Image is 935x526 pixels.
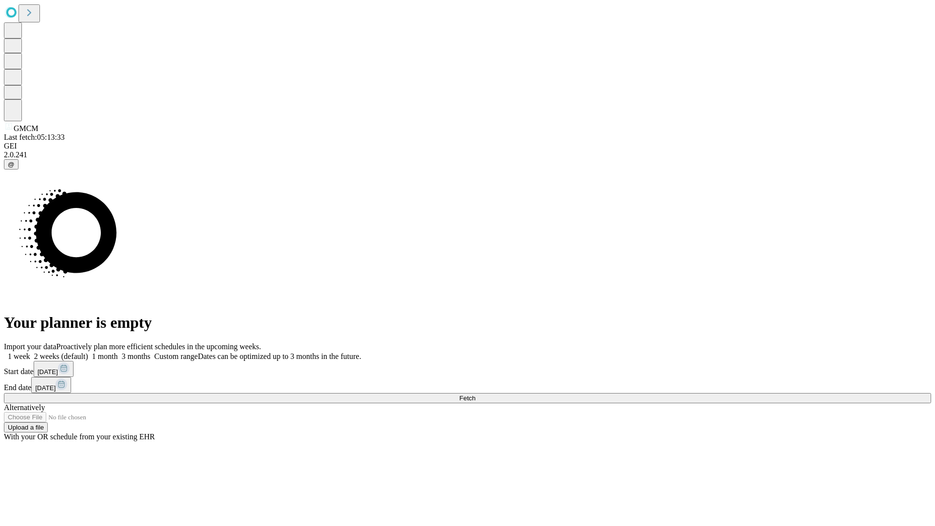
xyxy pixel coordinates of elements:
[56,342,261,351] span: Proactively plan more efficient schedules in the upcoming weeks.
[4,377,931,393] div: End date
[4,393,931,403] button: Fetch
[8,161,15,168] span: @
[4,432,155,441] span: With your OR schedule from your existing EHR
[154,352,198,360] span: Custom range
[4,159,19,169] button: @
[37,368,58,376] span: [DATE]
[198,352,361,360] span: Dates can be optimized up to 3 months in the future.
[34,361,74,377] button: [DATE]
[122,352,150,360] span: 3 months
[31,377,71,393] button: [DATE]
[4,342,56,351] span: Import your data
[4,314,931,332] h1: Your planner is empty
[4,142,931,150] div: GEI
[92,352,118,360] span: 1 month
[35,384,56,392] span: [DATE]
[459,394,475,402] span: Fetch
[34,352,88,360] span: 2 weeks (default)
[8,352,30,360] span: 1 week
[4,150,931,159] div: 2.0.241
[14,124,38,132] span: GMCM
[4,133,65,141] span: Last fetch: 05:13:33
[4,361,931,377] div: Start date
[4,422,48,432] button: Upload a file
[4,403,45,412] span: Alternatively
